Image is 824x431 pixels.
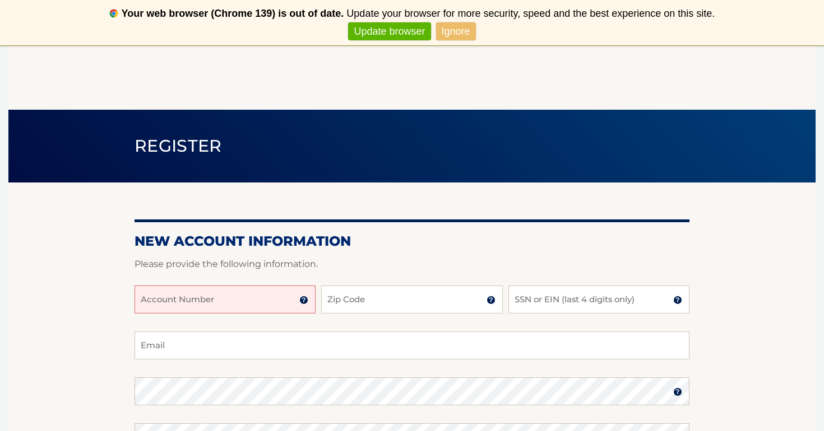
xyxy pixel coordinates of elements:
[122,8,344,19] b: Your web browser (Chrome 139) is out of date.
[673,296,682,304] img: tooltip.svg
[436,22,476,41] a: Ignore
[135,256,689,272] p: Please provide the following information.
[135,285,316,313] input: Account Number
[135,331,689,359] input: Email
[348,22,430,41] a: Update browser
[346,8,715,19] span: Update your browser for more security, speed and the best experience on this site.
[321,285,502,313] input: Zip Code
[487,296,496,304] img: tooltip.svg
[299,296,308,304] img: tooltip.svg
[673,387,682,396] img: tooltip.svg
[135,233,689,250] h2: New Account Information
[135,135,222,156] span: Register
[508,285,689,313] input: SSN or EIN (last 4 digits only)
